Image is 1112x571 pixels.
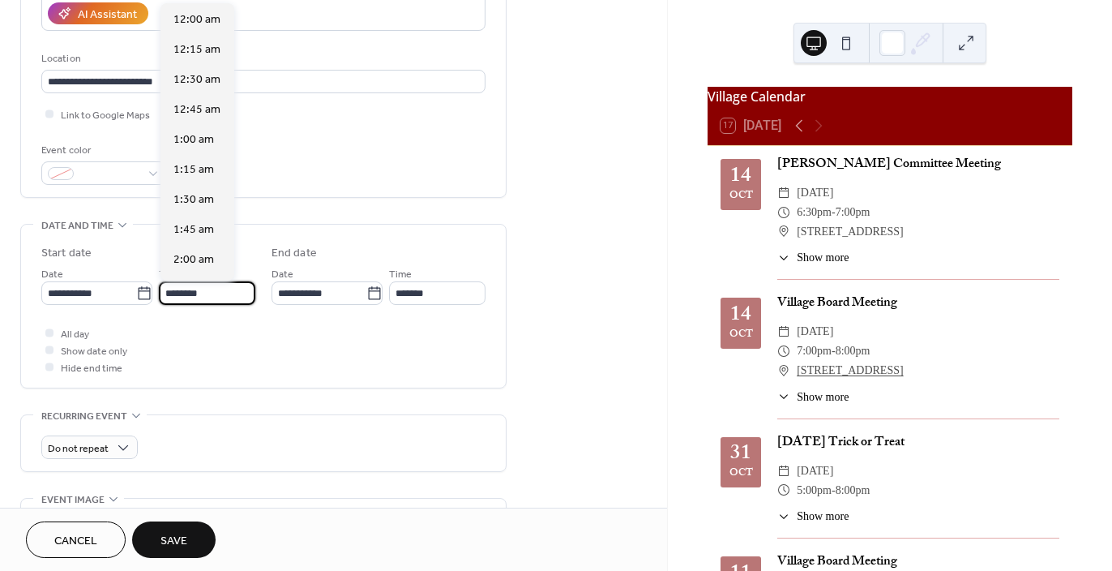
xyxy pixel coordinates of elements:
span: Date and time [41,217,113,234]
span: 1:30 am [173,191,214,208]
span: Recurring event [41,408,127,425]
span: 1:00 am [173,131,214,148]
button: ​Show more [777,508,849,525]
span: Cancel [54,533,97,550]
div: Village Calendar [708,87,1072,106]
span: 12:15 am [173,41,220,58]
div: ​ [777,222,790,242]
span: 1:45 am [173,221,214,238]
button: ​Show more [777,389,849,406]
span: 7:00pm [797,341,832,361]
span: - [832,203,836,222]
div: Start date [41,245,92,262]
div: Village Board Meeting [777,294,1059,314]
div: ​ [777,183,790,203]
span: 5:00pm [797,481,832,500]
a: [STREET_ADDRESS] [797,361,903,380]
div: End date [272,245,317,262]
div: ​ [777,508,790,525]
span: Show more [797,389,849,406]
span: 1:15 am [173,161,214,178]
span: 8:00pm [836,341,870,361]
span: [STREET_ADDRESS] [797,222,903,242]
span: - [832,481,836,500]
div: ​ [777,341,790,361]
span: - [832,341,836,361]
span: Show more [797,508,849,525]
div: [DATE] Trick or Treat [777,434,1059,453]
span: 12:30 am [173,71,220,88]
div: AI Assistant [78,6,137,24]
div: [PERSON_NAME] Committee Meeting [777,156,1059,175]
div: 31 [730,445,751,466]
span: Link to Google Maps [61,107,150,124]
button: Cancel [26,522,126,558]
button: AI Assistant [48,2,148,24]
span: 2:00 am [173,251,214,268]
span: All day [61,326,89,343]
span: [DATE] [797,462,833,481]
span: 12:00 am [173,11,220,28]
div: ​ [777,361,790,380]
div: Oct [729,469,753,479]
span: Event image [41,492,105,509]
span: [DATE] [797,183,833,203]
div: ​ [777,462,790,481]
div: 14 [730,307,751,327]
span: 12:45 am [173,101,220,118]
span: Date [41,266,63,283]
div: ​ [777,322,790,341]
div: Location [41,50,482,67]
div: ​ [777,389,790,406]
div: Event color [41,142,163,159]
div: Oct [729,191,753,202]
span: 8:00pm [836,481,870,500]
span: Time [159,266,182,283]
div: ​ [777,249,790,266]
button: Save [132,522,216,558]
span: Show date only [61,343,127,360]
div: ​ [777,481,790,500]
div: 14 [730,168,751,188]
span: Save [160,533,187,550]
span: Time [389,266,412,283]
span: Date [272,266,293,283]
span: Hide end time [61,360,122,377]
div: Oct [729,330,753,341]
span: 6:30pm [797,203,832,222]
span: [DATE] [797,322,833,341]
div: ​ [777,203,790,222]
button: ​Show more [777,249,849,266]
span: Do not repeat [48,440,109,458]
span: 7:00pm [836,203,870,222]
span: Show more [797,249,849,266]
